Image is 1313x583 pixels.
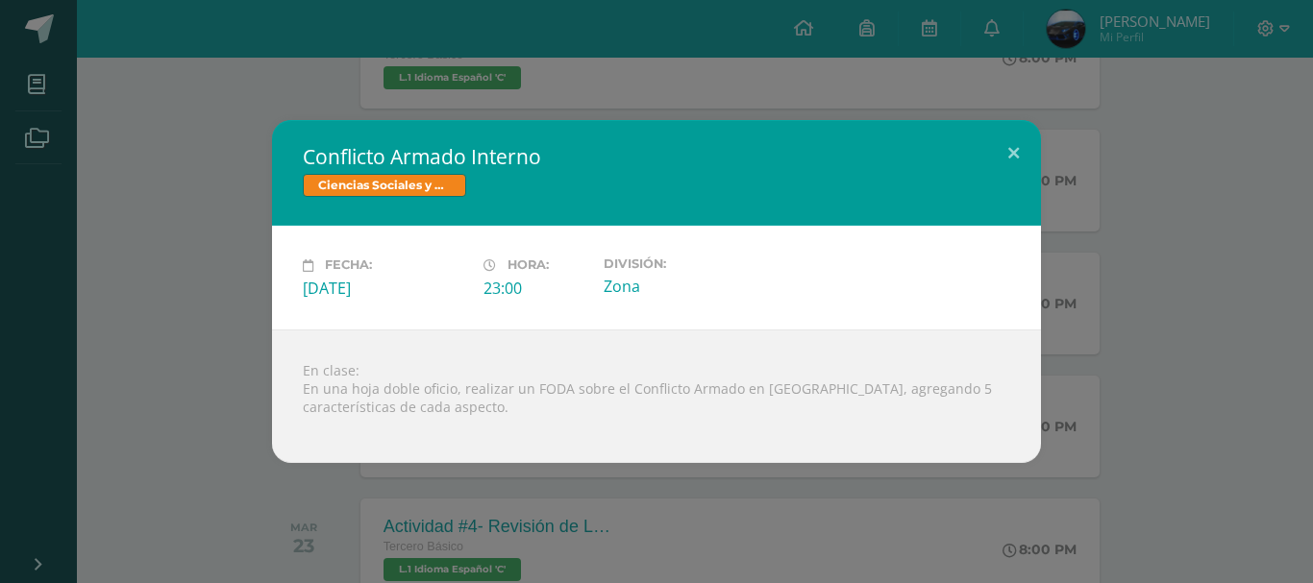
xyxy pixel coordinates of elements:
span: Fecha: [325,258,372,273]
h2: Conflicto Armado Interno [303,143,1010,170]
div: [DATE] [303,278,468,299]
label: División: [604,256,769,271]
div: Zona [604,276,769,297]
div: En clase: En una hoja doble oficio, realizar un FODA sobre el Conflicto Armado en [GEOGRAPHIC_DAT... [272,329,1041,463]
div: 23:00 [483,278,588,299]
span: Ciencias Sociales y Formación Ciudadana [303,174,466,197]
button: Close (Esc) [986,120,1041,185]
span: Hora: [508,258,549,273]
